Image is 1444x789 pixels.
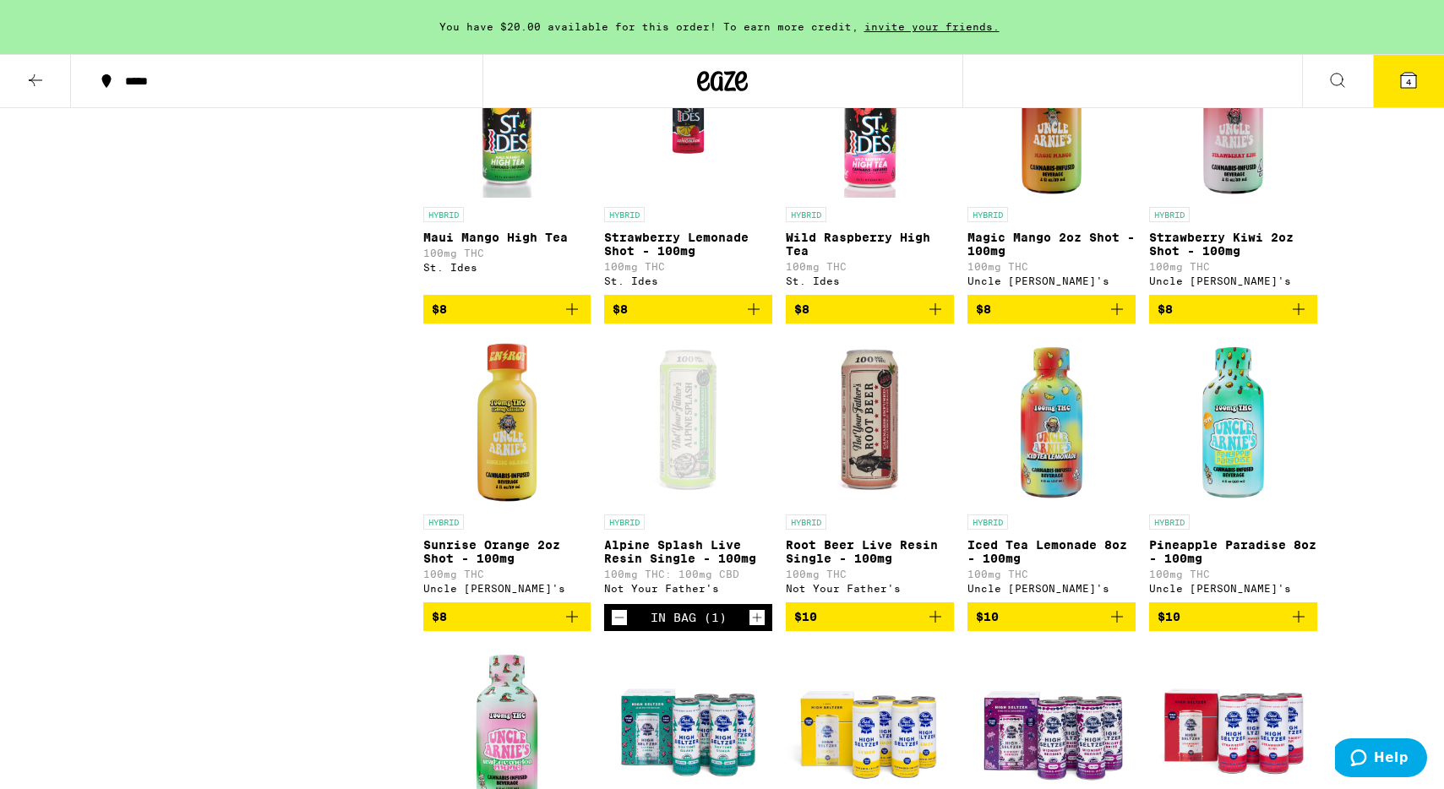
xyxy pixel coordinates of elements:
[1406,77,1411,87] span: 4
[423,583,591,594] div: Uncle [PERSON_NAME]'s
[432,610,447,623] span: $8
[786,514,826,530] p: HYBRID
[604,337,772,604] a: Open page for Alpine Splash Live Resin Single - 100mg from Not Your Father's
[794,302,809,316] span: $8
[423,262,591,273] div: St. Ides
[613,302,628,316] span: $8
[432,302,447,316] span: $8
[604,295,772,324] button: Add to bag
[967,295,1136,324] button: Add to bag
[1149,30,1317,199] img: Uncle Arnie's - Strawberry Kiwi 2oz Shot - 100mg
[604,275,772,286] div: St. Ides
[967,275,1136,286] div: Uncle [PERSON_NAME]'s
[423,30,591,295] a: Open page for Maui Mango High Tea from St. Ides
[1149,337,1317,602] a: Open page for Pineapple Paradise 8oz - 100mg from Uncle Arnie's
[1149,207,1190,222] p: HYBRID
[786,337,954,602] a: Open page for Root Beer Live Resin Single - 100mg from Not Your Father's
[786,30,954,295] a: Open page for Wild Raspberry High Tea from St. Ides
[967,538,1136,565] p: Iced Tea Lemonade 8oz - 100mg
[1158,302,1173,316] span: $8
[1149,261,1317,272] p: 100mg THC
[858,21,1005,32] span: invite your friends.
[423,514,464,530] p: HYBRID
[794,610,817,623] span: $10
[423,337,591,602] a: Open page for Sunrise Orange 2oz Shot - 100mg from Uncle Arnie's
[967,207,1008,222] p: HYBRID
[604,261,772,272] p: 100mg THC
[604,30,772,295] a: Open page for Strawberry Lemonade Shot - 100mg from St. Ides
[1335,738,1427,781] iframe: Opens a widget where you can find more information
[604,231,772,258] p: Strawberry Lemonade Shot - 100mg
[1149,337,1317,506] img: Uncle Arnie's - Pineapple Paradise 8oz - 100mg
[967,231,1136,258] p: Magic Mango 2oz Shot - 100mg
[423,337,591,506] img: Uncle Arnie's - Sunrise Orange 2oz Shot - 100mg
[1373,55,1444,107] button: 4
[786,275,954,286] div: St. Ides
[786,569,954,580] p: 100mg THC
[786,231,954,258] p: Wild Raspberry High Tea
[423,295,591,324] button: Add to bag
[604,569,772,580] p: 100mg THC: 100mg CBD
[786,602,954,631] button: Add to bag
[976,302,991,316] span: $8
[967,569,1136,580] p: 100mg THC
[611,609,628,626] button: Decrement
[1149,514,1190,530] p: HYBRID
[1149,602,1317,631] button: Add to bag
[967,30,1136,199] img: Uncle Arnie's - Magic Mango 2oz Shot - 100mg
[1158,610,1180,623] span: $10
[1149,275,1317,286] div: Uncle [PERSON_NAME]'s
[604,538,772,565] p: Alpine Splash Live Resin Single - 100mg
[967,583,1136,594] div: Uncle [PERSON_NAME]'s
[604,583,772,594] div: Not Your Father's
[439,21,858,32] span: You have $20.00 available for this order! To earn more credit,
[967,337,1136,506] img: Uncle Arnie's - Iced Tea Lemonade 8oz - 100mg
[976,610,999,623] span: $10
[786,30,954,199] img: St. Ides - Wild Raspberry High Tea
[604,30,772,199] img: St. Ides - Strawberry Lemonade Shot - 100mg
[786,295,954,324] button: Add to bag
[1149,538,1317,565] p: Pineapple Paradise 8oz - 100mg
[1149,583,1317,594] div: Uncle [PERSON_NAME]'s
[604,514,645,530] p: HYBRID
[423,602,591,631] button: Add to bag
[786,538,954,565] p: Root Beer Live Resin Single - 100mg
[1149,295,1317,324] button: Add to bag
[1149,569,1317,580] p: 100mg THC
[967,514,1008,530] p: HYBRID
[423,569,591,580] p: 100mg THC
[967,261,1136,272] p: 100mg THC
[967,337,1136,602] a: Open page for Iced Tea Lemonade 8oz - 100mg from Uncle Arnie's
[423,207,464,222] p: HYBRID
[967,602,1136,631] button: Add to bag
[967,30,1136,295] a: Open page for Magic Mango 2oz Shot - 100mg from Uncle Arnie's
[423,231,591,244] p: Maui Mango High Tea
[423,248,591,258] p: 100mg THC
[786,261,954,272] p: 100mg THC
[749,609,766,626] button: Increment
[786,583,954,594] div: Not Your Father's
[1149,231,1317,258] p: Strawberry Kiwi 2oz Shot - 100mg
[604,207,645,222] p: HYBRID
[786,207,826,222] p: HYBRID
[786,337,954,506] img: Not Your Father's - Root Beer Live Resin Single - 100mg
[423,30,591,199] img: St. Ides - Maui Mango High Tea
[1149,30,1317,295] a: Open page for Strawberry Kiwi 2oz Shot - 100mg from Uncle Arnie's
[423,538,591,565] p: Sunrise Orange 2oz Shot - 100mg
[651,611,727,624] div: In Bag (1)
